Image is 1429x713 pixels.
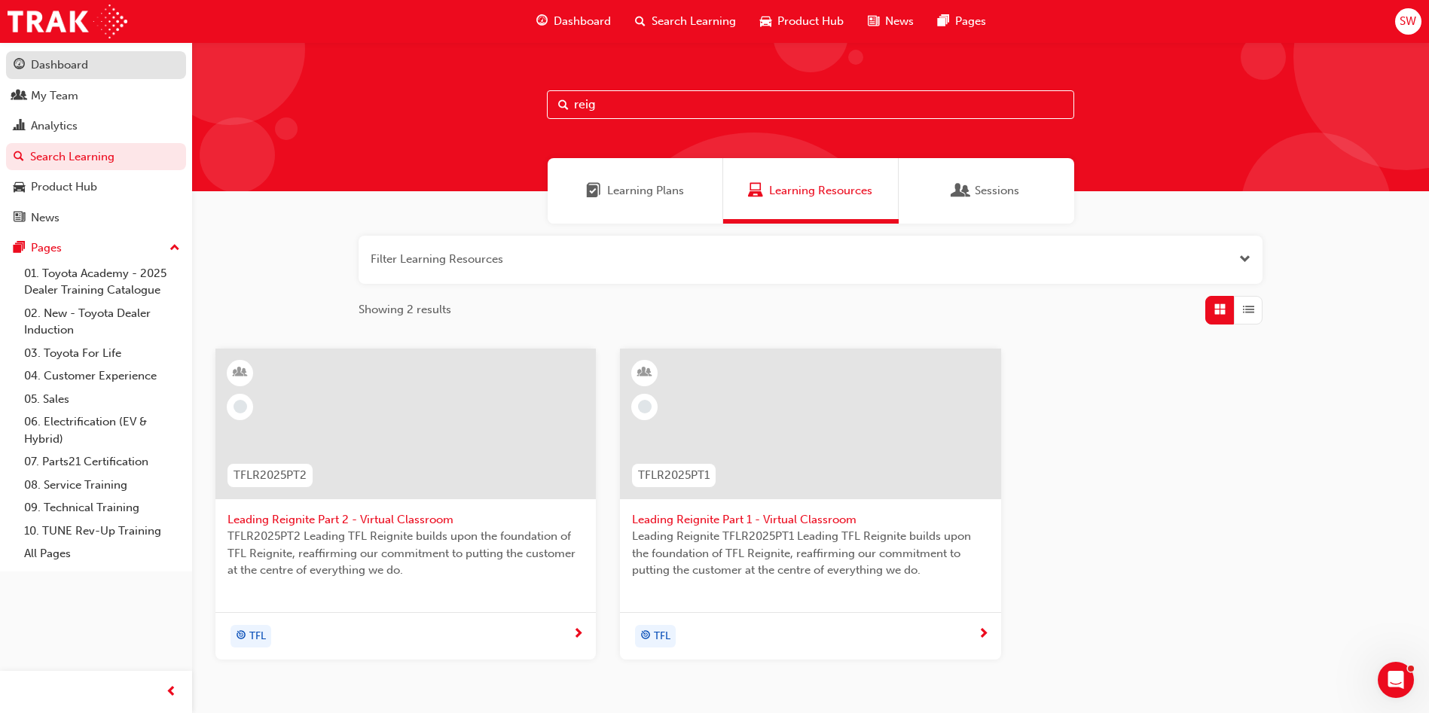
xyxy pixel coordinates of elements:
span: TFL [654,628,670,645]
a: Search Learning [6,143,186,171]
a: news-iconNews [856,6,926,37]
span: car-icon [14,181,25,194]
span: TFLR2025PT1 [638,467,710,484]
iframe: Intercom live chat [1378,662,1414,698]
button: Open the filter [1239,251,1250,268]
a: 04. Customer Experience [18,364,186,388]
span: Sessions [954,182,969,200]
span: TFL [249,628,266,645]
a: News [6,204,186,232]
span: Product Hub [777,13,844,30]
span: Learning Plans [586,182,601,200]
span: news-icon [868,12,879,31]
span: Pages [955,13,986,30]
img: Trak [8,5,127,38]
a: car-iconProduct Hub [748,6,856,37]
span: chart-icon [14,120,25,133]
div: Dashboard [31,56,88,74]
span: next-icon [978,628,989,641]
a: 09. Technical Training [18,496,186,520]
span: Learning Resources [769,182,872,200]
span: guage-icon [14,59,25,72]
span: Showing 2 results [359,301,451,318]
span: learningRecordVerb_NONE-icon [638,400,652,413]
button: DashboardMy TeamAnalyticsSearch LearningProduct HubNews [6,48,186,234]
span: learningRecordVerb_NONE-icon [234,400,247,413]
span: learningResourceType_INSTRUCTOR_LED-icon [235,363,246,382]
a: 02. New - Toyota Dealer Induction [18,302,186,342]
span: Learning Resources [748,182,763,200]
div: Product Hub [31,178,97,196]
span: Learning Plans [607,182,684,200]
span: prev-icon [166,683,177,702]
div: My Team [31,87,78,105]
a: 01. Toyota Academy - 2025 Dealer Training Catalogue [18,262,186,302]
span: people-icon [14,90,25,103]
a: 06. Electrification (EV & Hybrid) [18,410,186,450]
a: search-iconSearch Learning [623,6,748,37]
span: Leading Reignite TFLR2025PT1 Leading TFL Reignite builds upon the foundation of TFL Reignite, rea... [632,528,988,579]
button: Pages [6,234,186,262]
a: Product Hub [6,173,186,201]
button: SW [1395,8,1421,35]
span: pages-icon [938,12,949,31]
a: Analytics [6,112,186,140]
span: Sessions [975,182,1019,200]
span: Search Learning [652,13,736,30]
a: 08. Service Training [18,474,186,497]
span: List [1243,301,1254,318]
span: SW [1400,13,1416,30]
span: next-icon [573,628,584,641]
a: 10. TUNE Rev-Up Training [18,520,186,543]
a: TFLR2025PT1Leading Reignite Part 1 - Virtual ClassroomLeading Reignite TFLR2025PT1 Leading TFL Re... [620,349,1000,660]
span: search-icon [635,12,646,31]
span: Dashboard [554,13,611,30]
input: Search... [547,90,1074,119]
a: All Pages [18,542,186,565]
span: pages-icon [14,242,25,255]
span: Leading Reignite Part 1 - Virtual Classroom [632,511,988,529]
span: news-icon [14,212,25,225]
span: TFLR2025PT2 [234,467,307,484]
a: pages-iconPages [926,6,998,37]
a: Learning ResourcesLearning Resources [723,158,899,224]
div: Analytics [31,117,78,135]
a: 05. Sales [18,388,186,411]
a: My Team [6,82,186,110]
a: Dashboard [6,51,186,79]
span: search-icon [14,151,24,164]
a: TFLR2025PT2Leading Reignite Part 2 - Virtual ClassroomTFLR2025PT2 Leading TFL Reignite builds upo... [215,349,596,660]
div: News [31,209,60,227]
div: Pages [31,239,62,257]
a: guage-iconDashboard [524,6,623,37]
span: Leading Reignite Part 2 - Virtual Classroom [227,511,584,529]
span: target-icon [640,626,651,646]
span: guage-icon [536,12,548,31]
span: target-icon [236,626,246,646]
a: 03. Toyota For Life [18,342,186,365]
span: TFLR2025PT2 Leading TFL Reignite builds upon the foundation of TFL Reignite, reaffirming our comm... [227,528,584,579]
span: Grid [1214,301,1226,318]
a: Learning PlansLearning Plans [548,158,723,224]
span: News [885,13,914,30]
span: up-icon [169,239,180,258]
a: 07. Parts21 Certification [18,450,186,474]
span: learningResourceType_INSTRUCTOR_LED-icon [640,363,650,382]
a: SessionsSessions [899,158,1074,224]
span: car-icon [760,12,771,31]
span: Search [558,96,569,114]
